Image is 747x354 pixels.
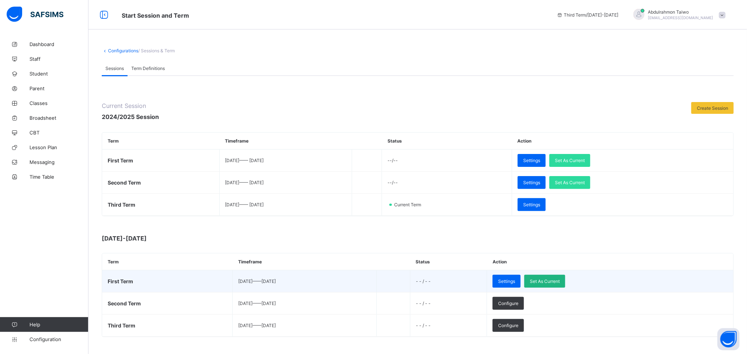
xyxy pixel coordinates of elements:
[108,157,133,164] span: First Term
[410,253,487,270] th: Status
[416,301,431,306] span: - - / - -
[29,322,88,327] span: Help
[238,323,276,328] span: [DATE] —— [DATE]
[393,202,425,207] span: Current Term
[416,278,431,284] span: - - / - -
[626,9,729,21] div: AbdulrahmonTaiwo
[102,102,159,109] span: Current Session
[219,133,352,150] th: Timeframe
[555,158,585,163] span: Set As Current
[225,180,264,185] span: [DATE] —— [DATE]
[233,253,377,270] th: Timeframe
[108,201,135,208] span: Third Term
[108,179,141,186] span: Second Term
[29,174,88,180] span: Time Table
[29,159,88,165] span: Messaging
[382,172,512,194] td: --/--
[498,278,515,284] span: Settings
[29,100,88,106] span: Classes
[718,328,740,350] button: Open asap
[382,150,512,172] td: --/--
[512,133,733,150] th: Action
[29,41,88,47] span: Dashboard
[102,253,233,270] th: Term
[7,7,63,22] img: safsims
[416,323,431,328] span: - - / - -
[498,301,518,306] span: Configure
[131,66,165,71] span: Term Definitions
[29,115,88,121] span: Broadsheet
[523,202,540,207] span: Settings
[29,71,88,77] span: Student
[108,278,133,284] span: First Term
[530,278,560,284] span: Set As Current
[225,158,264,163] span: [DATE] —— [DATE]
[498,323,518,328] span: Configure
[487,253,733,270] th: Action
[225,202,264,207] span: [DATE] —— [DATE]
[105,66,124,71] span: Sessions
[648,15,713,20] span: [EMAIL_ADDRESS][DOMAIN_NAME]
[108,300,141,306] span: Second Term
[102,235,249,242] span: [DATE]-[DATE]
[382,133,512,150] th: Status
[29,56,88,62] span: Staff
[238,278,276,284] span: [DATE] —— [DATE]
[29,336,88,342] span: Configuration
[138,48,175,53] span: / Sessions & Term
[102,133,219,150] th: Term
[557,12,619,18] span: session/term information
[29,130,88,136] span: CBT
[102,113,159,120] span: 2024/2025 Session
[697,105,728,111] span: Create Session
[238,301,276,306] span: [DATE] —— [DATE]
[29,144,88,150] span: Lesson Plan
[523,158,540,163] span: Settings
[648,9,713,15] span: Abdulrahmon Taiwo
[555,180,585,185] span: Set As Current
[108,48,138,53] a: Configurations
[108,322,135,329] span: Third Term
[29,85,88,91] span: Parent
[122,12,189,19] span: Start Session and Term
[523,180,540,185] span: Settings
